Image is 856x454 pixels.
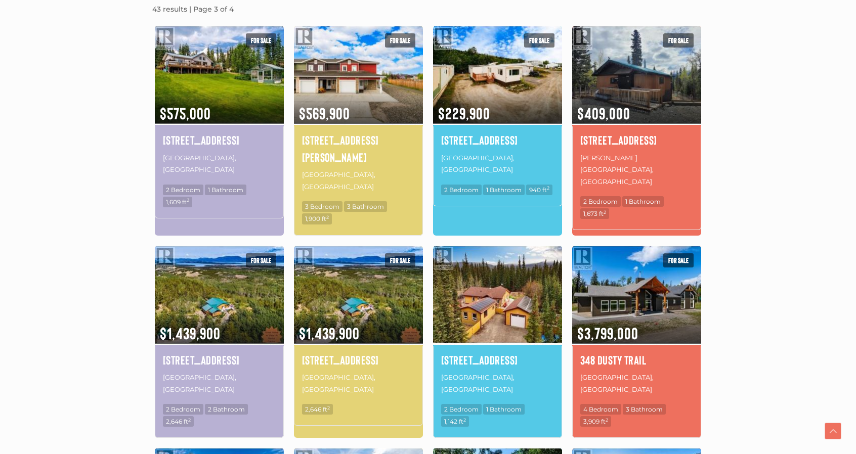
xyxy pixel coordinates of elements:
sup: 2 [463,417,466,423]
span: For sale [385,33,415,48]
p: [PERSON_NAME][GEOGRAPHIC_DATA], [GEOGRAPHIC_DATA] [580,151,693,189]
span: $409,000 [572,90,701,124]
sup: 2 [547,185,549,191]
p: [GEOGRAPHIC_DATA], [GEOGRAPHIC_DATA] [580,371,693,396]
a: [STREET_ADDRESS] [163,131,276,149]
a: [STREET_ADDRESS] [302,351,415,369]
a: [STREET_ADDRESS] [441,131,554,149]
img: 119 ALSEK CRESCENT, Haines Junction, Yukon [572,24,701,125]
span: $569,900 [294,90,423,124]
span: 1,142 ft [441,416,469,427]
span: 4 Bedroom [580,404,621,415]
p: [GEOGRAPHIC_DATA], [GEOGRAPHIC_DATA] [163,371,276,396]
sup: 2 [326,214,329,220]
img: 15-200 LOBIRD ROAD, Whitehorse, Yukon [433,24,562,125]
a: [STREET_ADDRESS] [580,131,693,149]
span: $229,900 [433,90,562,124]
span: 3 Bathroom [344,201,387,212]
p: [GEOGRAPHIC_DATA], [GEOGRAPHIC_DATA] [441,371,554,396]
span: For sale [246,253,276,267]
span: 2,646 ft [163,416,194,427]
span: 3 Bathroom [623,404,666,415]
p: [GEOGRAPHIC_DATA], [GEOGRAPHIC_DATA] [302,371,415,396]
span: 1 Bathroom [483,185,525,195]
span: 2 Bedroom [163,185,203,195]
span: For sale [246,33,276,48]
span: 3 Bedroom [302,201,343,212]
p: [GEOGRAPHIC_DATA], [GEOGRAPHIC_DATA] [441,151,554,177]
sup: 2 [188,417,191,423]
span: For sale [663,253,694,267]
span: 3,909 ft [580,416,611,427]
sup: 2 [327,405,330,411]
sup: 2 [606,417,608,423]
span: 2 Bathroom [205,404,248,415]
img: 3 CANENGER WAY, Whitehorse South, Yukon [433,244,562,345]
p: [GEOGRAPHIC_DATA], [GEOGRAPHIC_DATA] [163,151,276,177]
span: 2,646 ft [302,404,333,415]
img: 1-19 BAILEY PLACE, Whitehorse, Yukon [294,24,423,125]
span: 2 Bedroom [580,196,621,207]
img: 52 LAKEVIEW ROAD, Whitehorse South, Yukon [155,24,284,125]
p: [GEOGRAPHIC_DATA], [GEOGRAPHIC_DATA] [302,168,415,194]
span: 1 Bathroom [483,404,525,415]
sup: 2 [604,209,606,215]
span: $3,799,000 [572,310,701,344]
span: 2 Bedroom [163,404,203,415]
span: 1,609 ft [163,197,192,207]
a: 348 Dusty Trail [580,351,693,369]
span: For sale [385,253,415,267]
span: For sale [663,33,694,48]
span: 1,900 ft [302,213,332,224]
span: 1 Bathroom [205,185,246,195]
span: 1,673 ft [580,208,609,219]
span: 1 Bathroom [622,196,664,207]
span: $575,000 [155,90,284,124]
span: $1,439,900 [294,310,423,344]
strong: 43 results | Page 3 of 4 [152,5,234,14]
a: [STREET_ADDRESS][PERSON_NAME] [302,131,415,165]
img: 1745 NORTH KLONDIKE HIGHWAY, Whitehorse North, Yukon [294,244,423,345]
sup: 2 [187,197,189,203]
span: $1,439,900 [155,310,284,344]
a: [STREET_ADDRESS] [441,351,554,369]
img: 1745 NORTH KLONDIKE HIGHWAY, Whitehorse North, Yukon [155,244,284,345]
span: 2 Bedroom [441,185,482,195]
span: 940 ft [526,185,552,195]
span: 2 Bedroom [441,404,482,415]
img: 348 DUSTY TRAIL, Whitehorse North, Yukon [572,244,701,345]
a: [STREET_ADDRESS] [163,351,276,369]
span: For sale [524,33,554,48]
